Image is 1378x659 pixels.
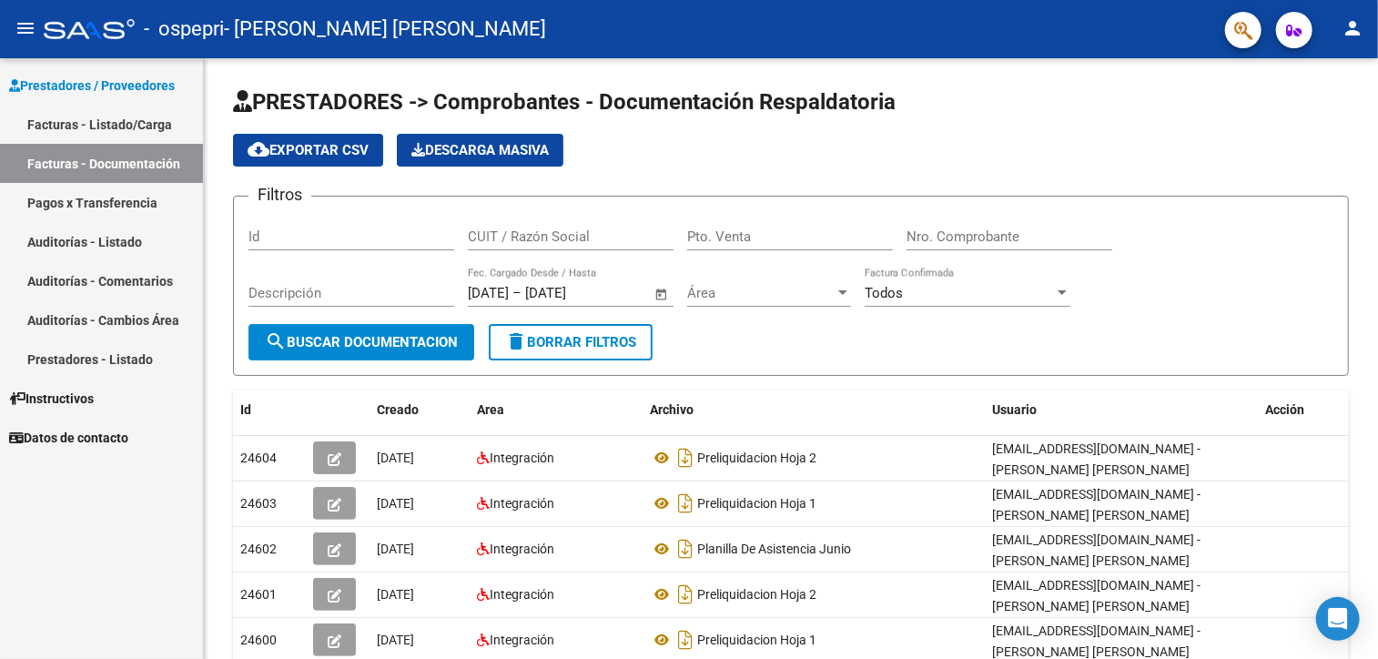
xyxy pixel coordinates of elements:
[992,402,1037,417] span: Usuario
[674,580,697,609] i: Descargar documento
[240,402,251,417] span: Id
[265,334,458,350] span: Buscar Documentacion
[490,587,554,602] span: Integración
[865,285,903,301] span: Todos
[240,451,277,465] span: 24604
[377,542,414,556] span: [DATE]
[650,402,694,417] span: Archivo
[697,633,816,647] span: Preliquidacion Hoja 1
[9,428,128,448] span: Datos de contacto
[992,624,1201,659] span: [EMAIL_ADDRESS][DOMAIN_NAME] - [PERSON_NAME] [PERSON_NAME]
[697,496,816,511] span: Preliquidacion Hoja 1
[9,389,94,409] span: Instructivos
[505,330,527,352] mat-icon: delete
[697,542,851,556] span: Planilla De Asistencia Junio
[240,633,277,647] span: 24600
[697,451,816,465] span: Preliquidacion Hoja 2
[233,134,383,167] button: Exportar CSV
[411,142,549,158] span: Descarga Masiva
[1316,597,1360,641] div: Open Intercom Messenger
[490,542,554,556] span: Integración
[697,587,816,602] span: Preliquidacion Hoja 2
[652,284,673,305] button: Open calendar
[505,334,636,350] span: Borrar Filtros
[470,390,643,430] datatable-header-cell: Area
[248,138,269,160] mat-icon: cloud_download
[370,390,470,430] datatable-header-cell: Creado
[240,542,277,556] span: 24602
[992,441,1201,477] span: [EMAIL_ADDRESS][DOMAIN_NAME] - [PERSON_NAME] [PERSON_NAME]
[468,285,509,301] input: Start date
[224,9,546,49] span: - [PERSON_NAME] [PERSON_NAME]
[674,534,697,563] i: Descargar documento
[687,285,835,301] span: Área
[397,134,563,167] app-download-masive: Descarga masiva de comprobantes (adjuntos)
[15,17,36,39] mat-icon: menu
[265,330,287,352] mat-icon: search
[490,633,554,647] span: Integración
[674,625,697,654] i: Descargar documento
[490,451,554,465] span: Integración
[248,182,311,208] h3: Filtros
[9,76,175,96] span: Prestadores / Proveedores
[377,496,414,511] span: [DATE]
[674,489,697,518] i: Descargar documento
[525,285,613,301] input: End date
[1265,402,1304,417] span: Acción
[477,402,504,417] span: Area
[233,89,896,115] span: PRESTADORES -> Comprobantes - Documentación Respaldatoria
[643,390,985,430] datatable-header-cell: Archivo
[233,390,306,430] datatable-header-cell: Id
[512,285,522,301] span: –
[992,487,1201,522] span: [EMAIL_ADDRESS][DOMAIN_NAME] - [PERSON_NAME] [PERSON_NAME]
[1258,390,1349,430] datatable-header-cell: Acción
[992,532,1201,568] span: [EMAIL_ADDRESS][DOMAIN_NAME] - [PERSON_NAME] [PERSON_NAME]
[248,324,474,360] button: Buscar Documentacion
[240,496,277,511] span: 24603
[992,578,1201,613] span: [EMAIL_ADDRESS][DOMAIN_NAME] - [PERSON_NAME] [PERSON_NAME]
[490,496,554,511] span: Integración
[144,9,224,49] span: - ospepri
[377,587,414,602] span: [DATE]
[397,134,563,167] button: Descarga Masiva
[248,142,369,158] span: Exportar CSV
[985,390,1258,430] datatable-header-cell: Usuario
[489,324,653,360] button: Borrar Filtros
[377,633,414,647] span: [DATE]
[377,402,419,417] span: Creado
[1342,17,1363,39] mat-icon: person
[674,443,697,472] i: Descargar documento
[377,451,414,465] span: [DATE]
[240,587,277,602] span: 24601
